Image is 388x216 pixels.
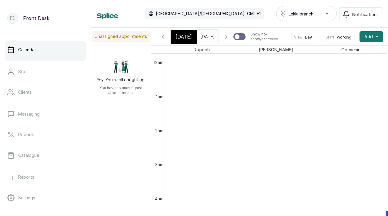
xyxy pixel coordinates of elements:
[364,34,373,40] span: Add
[5,147,86,164] a: Catalogue
[294,35,315,40] button: ViewDay
[171,30,197,44] div: [DATE]
[95,86,147,95] p: You have no unassigned appointments.
[258,46,294,53] span: [PERSON_NAME]
[152,59,165,66] div: 12am
[155,93,165,100] div: 1am
[326,35,352,40] button: StaffWorking
[23,15,49,22] p: Front Desk
[154,195,165,202] div: 4am
[18,111,40,117] p: Messaging
[5,63,86,80] a: Staff
[5,84,86,101] a: Clients
[337,35,351,40] span: Working
[18,152,39,158] p: Catalogue
[154,127,165,134] div: 2am
[5,126,86,143] a: Rewards
[5,189,86,206] a: Settings
[18,174,34,180] p: Reports
[352,11,379,18] span: Notifications
[250,32,286,42] p: Show no-show/cancelled
[156,11,245,17] p: [GEOGRAPHIC_DATA]/[GEOGRAPHIC_DATA]
[192,46,211,53] span: Rajunoh
[339,7,382,21] button: Notifications
[340,46,360,53] span: Opeyemi
[10,15,15,21] p: FD
[18,69,29,75] p: Staff
[176,33,192,40] span: [DATE]
[92,31,149,42] p: Unassigned appointments
[18,47,36,53] p: Calendar
[18,195,35,201] p: Settings
[18,132,35,138] p: Rewards
[247,11,261,17] p: GMT+1
[154,161,165,168] div: 3am
[5,106,86,123] a: Messaging
[5,169,86,186] a: Reports
[326,35,334,40] span: Staff
[289,11,313,17] span: Lekki branch
[305,35,312,40] span: Day
[294,35,303,40] span: View
[97,77,145,83] h2: Yay! You’re all caught up!
[276,6,337,21] button: Lekki branch
[18,89,32,95] p: Clients
[360,31,383,42] button: Add
[5,41,86,58] a: Calendar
